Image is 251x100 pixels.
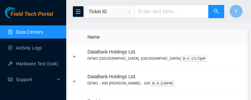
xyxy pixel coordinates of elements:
[87,74,136,79] span: DataBank Holdings Ltd.
[134,5,209,18] input: Enter text here...
[16,29,43,35] a: Data Centers
[16,73,55,86] span: Support
[234,7,238,16] span: Y
[5,12,53,20] a: Akamai TechnologiesField Tech Portal
[11,11,53,17] span: Field Tech Portal
[151,81,175,86] kbd: B-3-SJ6FMS
[181,56,208,62] kbd: B-C-17LTQ4P
[72,79,77,84] button: Expand row
[73,6,83,17] button: menu
[16,61,58,66] a: Hardware Test (isok)
[73,9,83,14] span: menu
[208,5,224,18] button: search
[72,54,77,59] button: Expand row
[87,49,136,54] span: DataBank Holdings Ltd.
[8,77,13,82] span: read
[5,7,33,18] img: Akamai Technologies
[214,9,219,15] span: search
[16,45,42,50] a: Activity Logs
[229,5,243,18] button: Y
[89,7,130,17] span: Ticket ID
